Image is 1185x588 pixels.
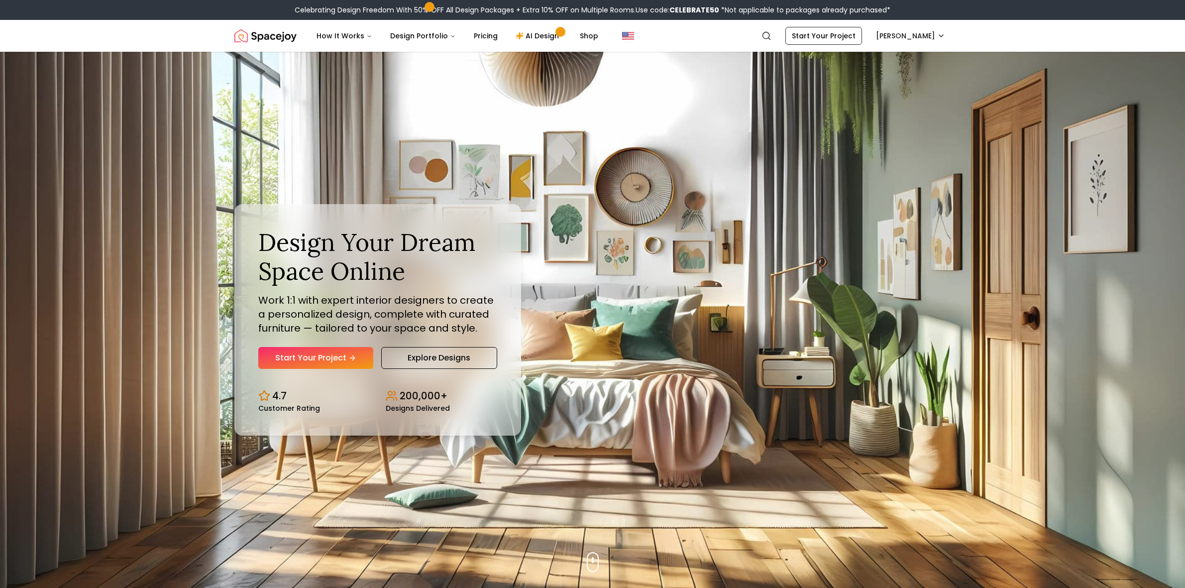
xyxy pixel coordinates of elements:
span: Use code: [636,5,719,15]
a: Shop [572,26,606,46]
div: Design stats [258,381,497,412]
nav: Main [309,26,606,46]
a: Start Your Project [785,27,862,45]
div: Celebrating Design Freedom With 50% OFF All Design Packages + Extra 10% OFF on Multiple Rooms. [295,5,890,15]
nav: Global [234,20,951,52]
b: CELEBRATE50 [669,5,719,15]
a: Spacejoy [234,26,297,46]
p: 4.7 [272,389,287,403]
span: *Not applicable to packages already purchased* [719,5,890,15]
img: United States [622,30,634,42]
p: Work 1:1 with expert interior designers to create a personalized design, complete with curated fu... [258,293,497,335]
a: Start Your Project [258,347,373,369]
a: Explore Designs [381,347,497,369]
img: Spacejoy Logo [234,26,297,46]
p: 200,000+ [400,389,447,403]
small: Designs Delivered [386,405,450,412]
a: AI Design [508,26,570,46]
a: Pricing [466,26,506,46]
button: How It Works [309,26,380,46]
button: [PERSON_NAME] [870,27,951,45]
button: Design Portfolio [382,26,464,46]
h1: Design Your Dream Space Online [258,228,497,285]
small: Customer Rating [258,405,320,412]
